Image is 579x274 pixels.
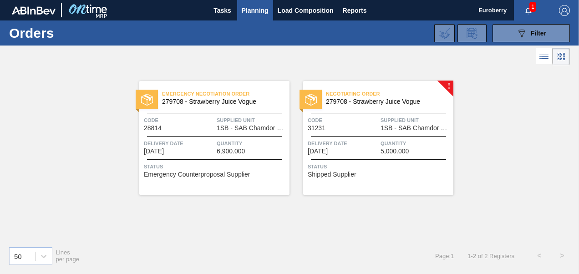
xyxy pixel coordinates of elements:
[144,116,214,125] span: Code
[217,125,287,132] span: 1SB - SAB Chamdor Brewery
[213,5,233,16] span: Tasks
[381,125,451,132] span: 1SB - SAB Chamdor Brewery
[435,253,454,259] span: Page : 1
[217,116,287,125] span: Supplied Unit
[217,139,287,148] span: Quantity
[9,28,135,38] h1: Orders
[126,81,289,195] a: statusEmergency Negotiation Order279708 - Strawberry Juice VogueCode28814Supplied Unit1SB - SAB C...
[434,24,455,42] div: Import Order Negotiation
[162,98,282,105] span: 279708 - Strawberry Juice Vogue
[536,48,553,65] div: List Vision
[381,139,451,148] span: Quantity
[141,94,153,106] img: status
[308,148,328,155] span: 09/10/2025
[242,5,269,16] span: Planning
[305,94,317,106] img: status
[308,125,325,132] span: 31231
[343,5,367,16] span: Reports
[381,116,451,125] span: Supplied Unit
[308,171,356,178] span: Shipped Supplier
[381,148,409,155] span: 5,000.000
[326,89,453,98] span: Negotiating Order
[308,116,378,125] span: Code
[493,24,570,42] button: Filter
[529,2,536,12] span: 1
[144,162,287,171] span: Status
[308,162,451,171] span: Status
[308,139,378,148] span: Delivery Date
[289,81,453,195] a: !statusNegotiating Order279708 - Strawberry Juice VogueCode31231Supplied Unit1SB - SAB Chamdor Br...
[467,253,514,259] span: 1 - 2 of 2 Registers
[531,30,546,37] span: Filter
[144,139,214,148] span: Delivery Date
[12,6,56,15] img: TNhmsLtSVTkK8tSr43FrP2fwEKptu5GPRR3wAAAABJRU5ErkJggg==
[162,89,289,98] span: Emergency Negotiation Order
[144,125,162,132] span: 28814
[528,244,551,267] button: <
[217,148,245,155] span: 6,900.000
[144,148,164,155] span: 06/09/2025
[551,244,574,267] button: >
[278,5,334,16] span: Load Composition
[457,24,487,42] div: Order Review Request
[559,5,570,16] img: Logout
[14,252,22,260] div: 50
[553,48,570,65] div: Card Vision
[514,4,543,17] button: Notifications
[326,98,446,105] span: 279708 - Strawberry Juice Vogue
[56,249,80,263] span: Lines per page
[144,171,250,178] span: Emergency Counterproposal Supplier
